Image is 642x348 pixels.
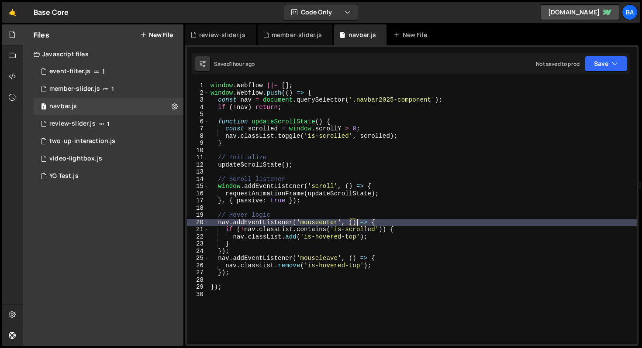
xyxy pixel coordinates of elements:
div: 3 [187,96,209,104]
div: Javascript files [23,45,183,63]
div: 10 [187,147,209,154]
div: 16 [187,190,209,198]
div: 28 [187,276,209,284]
a: 🤙 [2,2,23,23]
div: 12 [187,161,209,169]
div: Base Core [34,7,69,17]
a: Ba [622,4,638,20]
div: 15790/44982.js [34,98,183,115]
div: 15790/44770.js [34,133,183,150]
div: event-filter.js [49,68,90,75]
div: 26 [187,262,209,270]
button: New File [140,31,173,38]
div: 4 [187,104,209,111]
div: 24 [187,248,209,255]
div: 23 [187,240,209,248]
div: 17 [187,197,209,205]
div: review-slider.js [49,120,96,128]
div: 13 [187,168,209,176]
div: 21 [187,226,209,233]
div: Saved [214,60,255,68]
div: YG Test.js [49,172,79,180]
div: 15 [187,183,209,190]
div: 8 [187,133,209,140]
div: 15790/44139.js [34,63,183,80]
div: 18 [187,205,209,212]
div: video-lightbox.js [49,155,102,163]
div: 7 [187,125,209,133]
span: 1 [102,68,105,75]
div: 15790/44778.js [34,150,183,167]
div: 2 [187,89,209,97]
span: 1 [41,104,46,111]
div: 15790/42338.js [34,167,183,185]
div: Not saved to prod [536,60,580,68]
div: 15790/44133.js [34,80,183,98]
h2: Files [34,30,49,40]
div: review-slider.js [199,31,245,39]
div: 1 hour ago [230,60,255,68]
div: New File [393,31,430,39]
a: [DOMAIN_NAME] [541,4,619,20]
div: 9 [187,140,209,147]
div: 22 [187,233,209,241]
span: 1 [107,120,110,127]
div: 11 [187,154,209,161]
div: member-slider.js [272,31,322,39]
div: navbar.js [49,102,77,110]
div: 25 [187,255,209,262]
div: 1 [187,82,209,89]
div: 19 [187,212,209,219]
div: 29 [187,283,209,291]
div: member-slider.js [49,85,100,93]
div: 14 [187,176,209,183]
div: 30 [187,291,209,298]
div: two-up-interaction.js [49,137,115,145]
span: 1 [111,85,114,92]
div: navbar.js [349,31,376,39]
button: Code Only [284,4,358,20]
button: Save [585,56,627,72]
div: 27 [187,269,209,276]
div: 6 [187,118,209,126]
div: 5 [187,111,209,118]
div: 20 [187,219,209,226]
div: 15790/44138.js [34,115,183,133]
